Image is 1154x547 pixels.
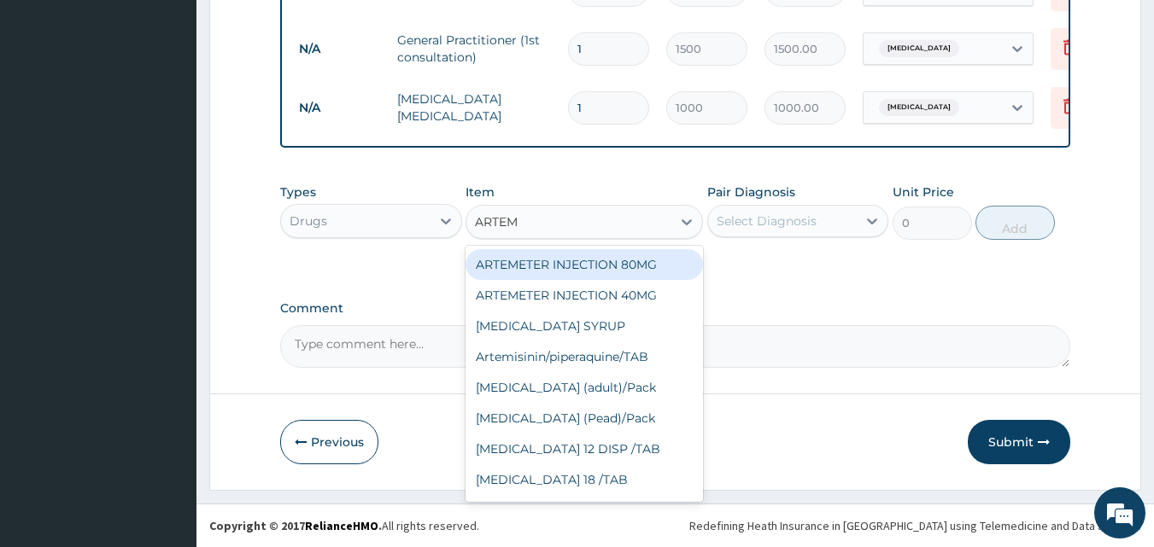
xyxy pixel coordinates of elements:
[389,82,559,133] td: [MEDICAL_DATA] [MEDICAL_DATA]
[305,518,378,533] a: RelianceHMO
[893,183,954,201] label: Unit Price
[466,311,703,341] div: [MEDICAL_DATA] SYRUP
[466,372,703,403] div: [MEDICAL_DATA] (adult)/Pack
[466,464,703,495] div: [MEDICAL_DATA] 18 /TAB
[689,517,1141,534] div: Redefining Heath Insurance in [GEOGRAPHIC_DATA] using Telemedicine and Data Science!
[196,503,1154,547] footer: All rights reserved.
[280,301,1071,316] label: Comment
[9,365,325,425] textarea: Type your message and hit 'Enter'
[280,185,316,200] label: Types
[466,495,703,526] div: [MEDICAL_DATA] 24 /TAB
[879,40,959,57] span: [MEDICAL_DATA]
[290,33,389,65] td: N/A
[466,341,703,372] div: Artemisinin/piperaquine/TAB
[209,518,382,533] strong: Copyright © 2017 .
[975,206,1055,240] button: Add
[466,183,495,201] label: Item
[389,23,559,74] td: General Practitioner (1st consultation)
[466,434,703,464] div: [MEDICAL_DATA] 12 DISP /TAB
[466,403,703,434] div: [MEDICAL_DATA] (Pead)/Pack
[707,183,795,201] label: Pair Diagnosis
[89,96,287,118] div: Chat with us now
[290,212,327,230] div: Drugs
[717,212,817,230] div: Select Diagnosis
[466,249,703,280] div: ARTEMETER INJECTION 80MG
[99,165,236,337] span: We're online!
[280,9,321,49] div: Minimize live chat window
[280,420,378,464] button: Previous
[32,85,69,128] img: d_794563401_company_1708531726252_794563401
[466,280,703,311] div: ARTEMETER INJECTION 40MG
[968,420,1070,464] button: Submit
[290,92,389,124] td: N/A
[879,99,959,116] span: [MEDICAL_DATA]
